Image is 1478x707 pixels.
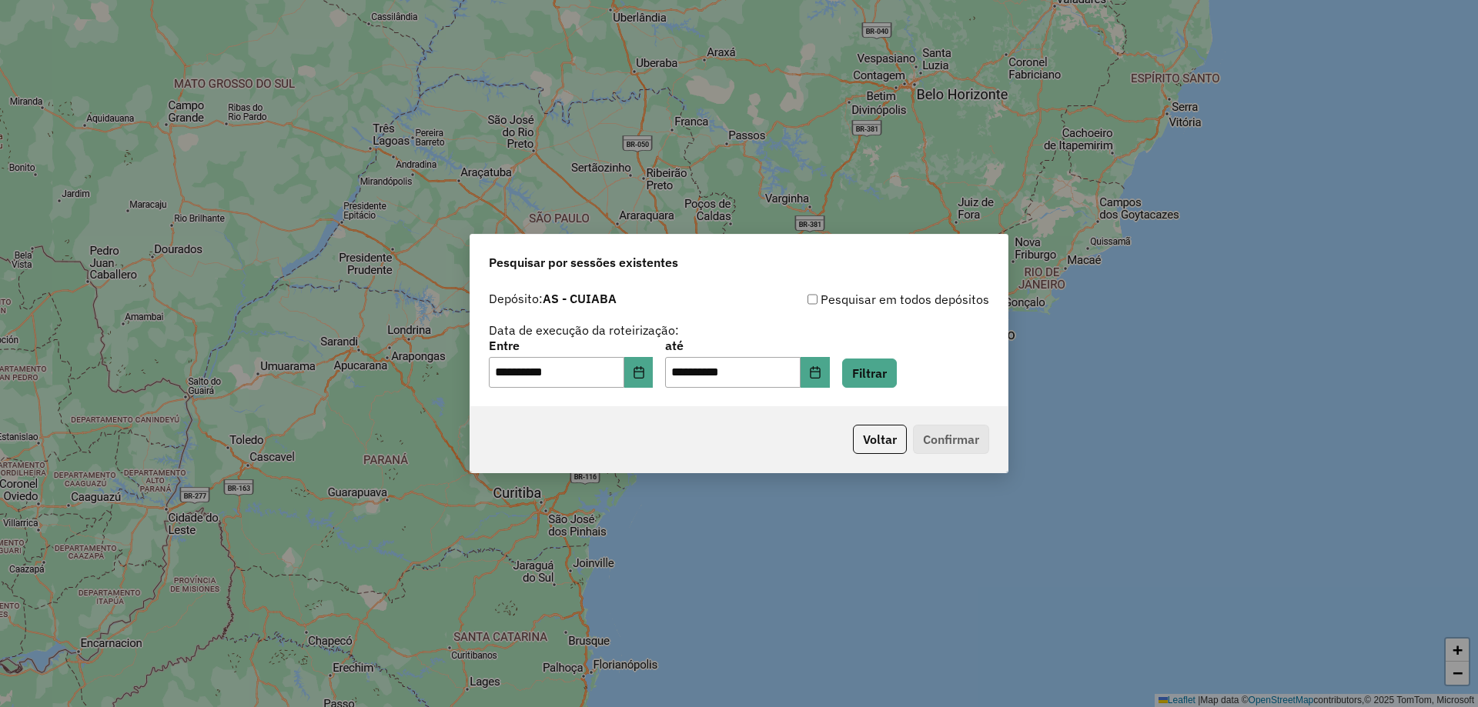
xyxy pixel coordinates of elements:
button: Voltar [853,425,907,454]
label: até [665,336,829,355]
button: Filtrar [842,359,897,388]
div: Pesquisar em todos depósitos [739,290,989,308]
label: Depósito: [489,289,617,308]
span: Pesquisar por sessões existentes [489,253,678,272]
strong: AS - CUIABA [543,291,617,306]
button: Choose Date [624,357,654,388]
button: Choose Date [801,357,830,388]
label: Entre [489,336,653,355]
label: Data de execução da roteirização: [489,321,679,339]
